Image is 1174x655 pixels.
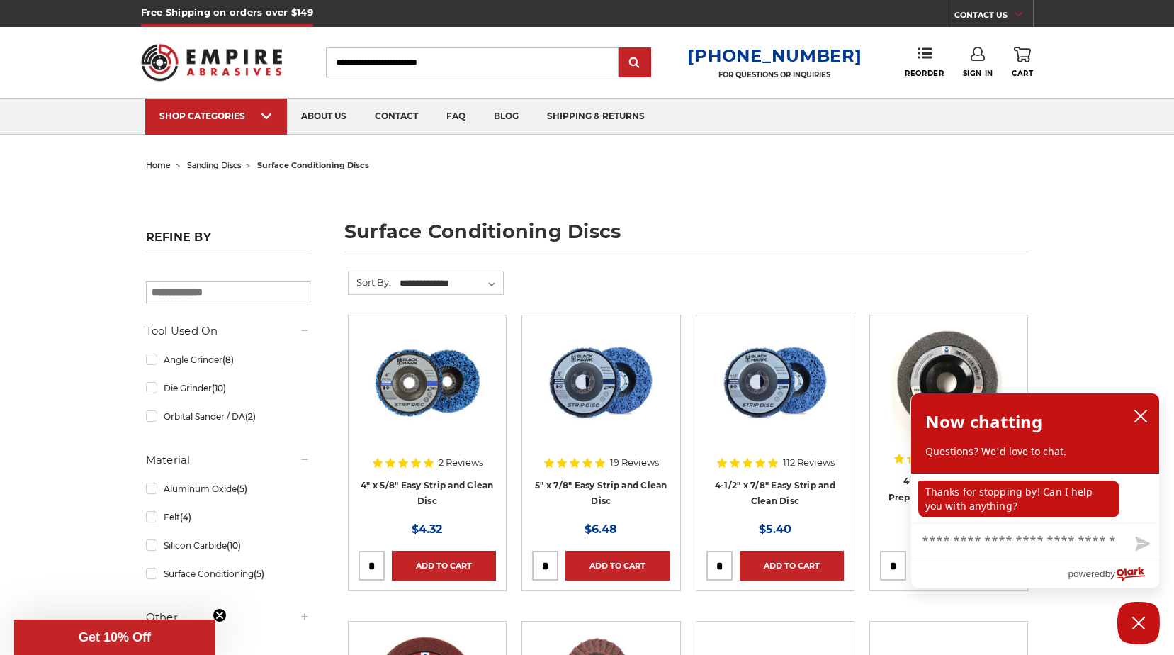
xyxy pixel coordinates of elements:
[146,609,310,626] h5: Other
[687,45,862,66] a: [PHONE_NUMBER]
[918,481,1119,517] p: Thanks for stopping by! Can I help you with anything?
[905,69,944,78] span: Reorder
[880,325,1017,463] a: Gray Surface Prep Disc
[349,271,391,293] label: Sort By:
[245,411,256,422] span: (2)
[146,533,310,558] a: Silicon Carbide
[706,325,844,463] a: 4-1/2" x 7/8" Easy Strip and Clean Disc
[187,160,241,170] a: sanding discs
[146,452,310,469] h5: Material
[146,404,310,429] a: Orbital Sander / DA
[1012,69,1033,78] span: Cart
[925,444,1145,459] p: Questions? We'd love to chat.
[222,354,234,365] span: (8)
[212,383,226,393] span: (10)
[146,561,310,586] a: Surface Conditioning
[911,474,1159,523] div: chat
[1068,565,1105,583] span: powered
[344,222,1029,252] h1: surface conditioning discs
[759,522,791,536] span: $5.40
[1012,47,1033,78] a: Cart
[714,325,836,439] img: 4-1/2" x 7/8" Easy Strip and Clean Disc
[146,160,171,170] a: home
[397,273,503,294] select: Sort By:
[439,458,483,467] span: 2 Reviews
[237,483,247,494] span: (5)
[227,540,241,551] span: (10)
[954,7,1033,27] a: CONTACT US
[905,47,944,77] a: Reorder
[687,70,862,79] p: FOR QUESTIONS OR INQUIRIES
[14,620,215,655] div: Get 10% OffClose teaser
[159,111,273,121] div: SHOP CATEGORIES
[892,325,1005,439] img: Gray Surface Prep Disc
[257,160,369,170] span: surface conditioning discs
[610,458,659,467] span: 19 Reviews
[585,522,617,536] span: $6.48
[146,230,310,252] h5: Refine by
[359,325,496,463] a: 4" x 5/8" easy strip and clean discs
[963,69,993,78] span: Sign In
[1105,565,1115,583] span: by
[146,476,310,501] a: Aluminum Oxide
[361,480,494,507] a: 4" x 5/8" Easy Strip and Clean Disc
[146,347,310,372] a: Angle Grinder
[925,408,1042,436] h2: Now chatting
[888,476,1010,518] a: 4-1/2" x 7/8" Surface Preparation Wheels - Grey (Ultra Fine)
[287,99,361,135] a: about us
[910,393,1160,588] div: olark chatbox
[392,551,496,581] a: Add to Cart
[532,325,670,463] a: blue clean and strip disc
[783,458,835,467] span: 112 Reviews
[740,551,844,581] a: Add to Cart
[361,99,432,135] a: contact
[371,325,484,439] img: 4" x 5/8" easy strip and clean discs
[1129,405,1152,427] button: close chatbox
[621,49,649,77] input: Submit
[146,323,310,340] h5: Tool Used On
[432,99,480,135] a: faq
[412,522,442,536] span: $4.32
[715,480,835,507] a: 4-1/2" x 7/8" Easy Strip and Clean Disc
[533,99,659,135] a: shipping & returns
[141,35,283,90] img: Empire Abrasives
[1124,528,1159,561] button: Send message
[180,512,191,522] span: (4)
[480,99,533,135] a: blog
[79,630,151,644] span: Get 10% Off
[146,505,310,530] a: Felt
[535,480,667,507] a: 5" x 7/8" Easy Strip and Clean Disc
[1068,561,1159,588] a: Powered by Olark
[544,325,657,439] img: blue clean and strip disc
[213,608,227,622] button: Close teaser
[254,569,264,579] span: (5)
[146,376,310,401] a: Die Grinder
[1117,602,1160,644] button: Close Chatbox
[565,551,670,581] a: Add to Cart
